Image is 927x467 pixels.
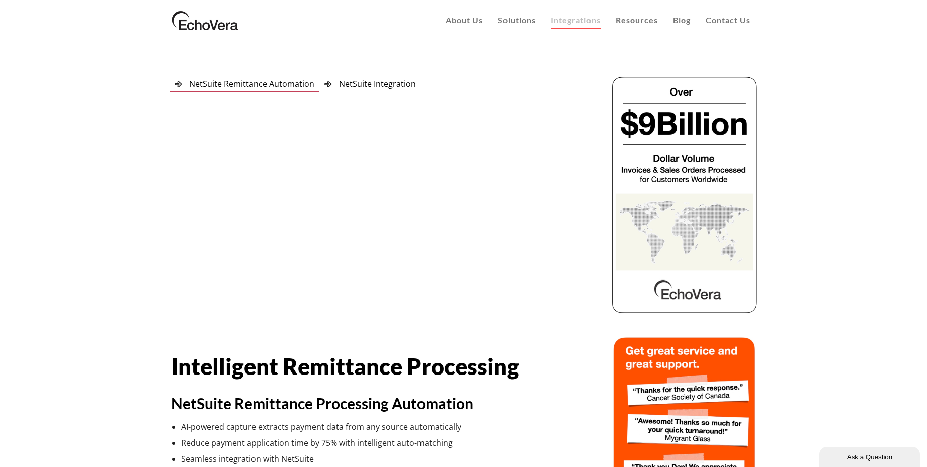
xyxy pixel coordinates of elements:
li: AI-powered capture extracts payment data from any source automatically [181,421,560,433]
span: NetSuite Integration [339,78,416,89]
span: Blog [673,15,691,25]
a: NetSuite Remittance Automation [170,75,319,92]
a: NetSuite Integration [319,75,421,92]
h3: NetSuite Remittance Processing Automation [171,393,560,413]
span: Solutions [498,15,536,25]
span: NetSuite Remittance Automation [189,78,314,89]
img: echovera dollar volume [611,75,758,314]
span: Resources [616,15,658,25]
li: Seamless integration with NetSuite [181,453,560,465]
span: Integrations [551,15,601,25]
iframe: chat widget [819,445,922,467]
iframe: YouTube video player [171,114,560,332]
span: About Us [446,15,483,25]
h1: Intelligent Remittance Processing [171,355,560,378]
span: Contact Us [706,15,750,25]
li: Reduce payment application time by 75% with intelligent auto-matching [181,437,560,449]
img: EchoVera [170,8,241,33]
